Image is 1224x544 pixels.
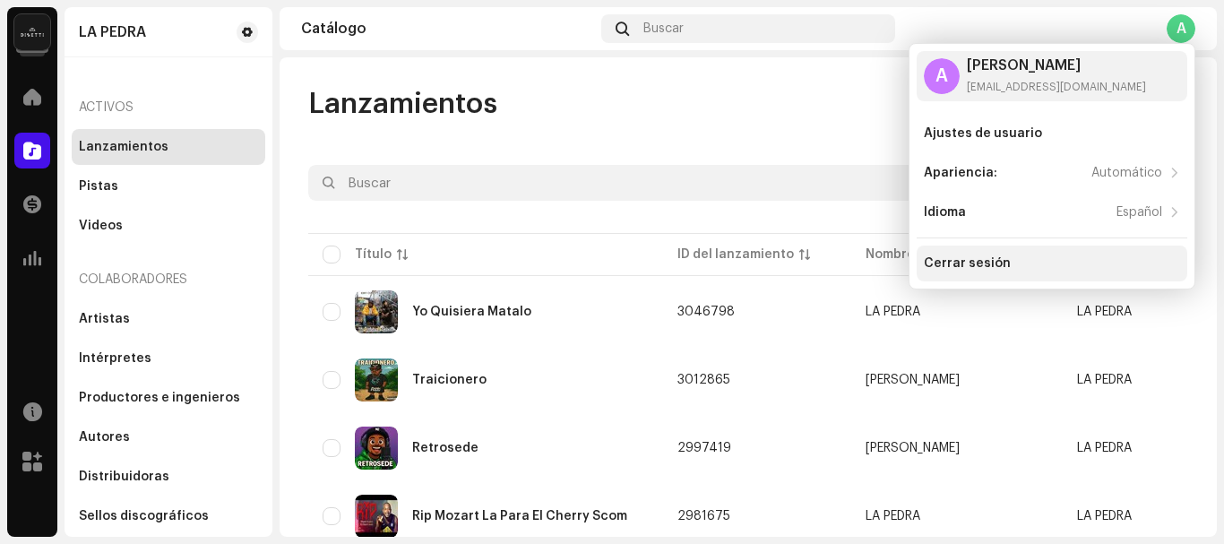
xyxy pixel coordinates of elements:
div: Idioma [924,205,966,220]
div: Título [355,246,392,263]
div: Español [1116,205,1162,220]
div: Intérpretes [79,351,151,366]
div: A [924,58,960,94]
re-m-nav-item: Sellos discográficos [72,498,265,534]
span: LA PEDRA [1077,306,1132,318]
div: Pistas [79,179,118,194]
div: Retrosede [412,442,478,454]
re-m-nav-item: Videos [72,208,265,244]
re-m-nav-item: Intérpretes [72,341,265,376]
span: 3046798 [677,306,735,318]
div: LA PEDRA [866,510,920,522]
re-m-nav-item: Ajustes de usuario [917,116,1187,151]
div: [PERSON_NAME] [866,442,960,454]
span: Buscar [643,22,684,36]
input: Buscar [308,165,1002,201]
re-m-nav-item: Lanzamientos [72,129,265,165]
re-a-nav-header: Colaboradores [72,258,265,301]
div: Productores e ingenieros [79,391,240,405]
div: LA PEDRA [866,306,920,318]
re-m-nav-item: Artistas [72,301,265,337]
re-m-nav-item: Cerrar sesión [917,246,1187,281]
div: Autores [79,430,130,445]
div: Lanzamientos [79,140,168,154]
div: Nombre de un/una artista* [866,246,1032,263]
re-m-nav-item: Distribuidoras [72,459,265,495]
div: LA PEDRA [79,25,146,39]
div: ID del lanzamiento [677,246,794,263]
img: c60f0522-069c-4d2c-8470-a3a14ae3cffc [355,495,398,538]
div: Sellos discográficos [79,509,209,523]
img: c831c4b1-7e2c-4941-89ad-47da4a5b3f8c [355,358,398,402]
div: Videos [79,219,123,233]
re-m-nav-item: Pistas [72,168,265,204]
div: Traicionero [412,374,487,386]
div: Catálogo [301,22,594,36]
re-a-nav-header: Activos [72,86,265,129]
div: Yo Quisiera Matalo [412,306,531,318]
img: 02a7c2d3-3c89-4098-b12f-2ff2945c95ee [14,14,50,50]
div: Distribuidoras [79,470,169,484]
div: [PERSON_NAME] [967,58,1146,73]
span: LA PEDRA [1077,510,1132,522]
span: Lanzamientos [308,86,497,122]
img: 1f32e808-0645-4d06-a3b4-04c80079dd28 [355,427,398,470]
span: 3012865 [677,374,730,386]
re-m-nav-item: Idioma [917,194,1187,230]
img: b01b0b8e-3f8f-4dc9-ae63-d331efcdc405 [355,290,398,333]
span: 2997419 [677,442,731,454]
re-m-nav-item: Autores [72,419,265,455]
div: [PERSON_NAME] [866,374,960,386]
span: LA PEDRA [1077,374,1132,386]
span: LA PEDRA [866,510,1048,522]
div: Cerrar sesión [924,256,1011,271]
span: LA PEDRA [1077,442,1132,454]
div: Automático [1091,166,1162,180]
div: Artistas [79,312,130,326]
span: Pablo Piddy [866,442,1048,454]
span: Pablo Piddy [866,374,1048,386]
div: Apariencia: [924,166,997,180]
re-m-nav-item: Productores e ingenieros [72,380,265,416]
div: [EMAIL_ADDRESS][DOMAIN_NAME] [967,80,1146,94]
div: Ajustes de usuario [924,126,1042,141]
span: LA PEDRA [866,306,1048,318]
div: A [1167,14,1195,43]
span: 2981675 [677,510,730,522]
re-m-nav-item: Apariencia: [917,155,1187,191]
div: Rip Mozart La Para El Cherry Scom [412,510,627,522]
